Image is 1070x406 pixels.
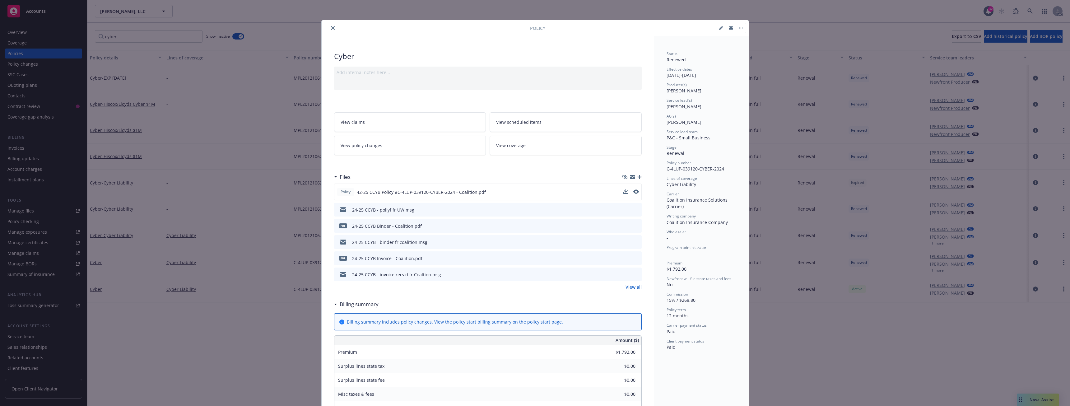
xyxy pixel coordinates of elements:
span: 15% / $268.80 [667,297,695,303]
button: download file [624,207,629,213]
span: Lines of coverage [667,176,697,181]
a: View claims [334,112,486,132]
a: View all [626,284,642,290]
a: View coverage [490,136,642,155]
button: preview file [633,189,639,195]
div: 24-25 CCYB Invoice - Coalition.pdf [352,255,422,262]
div: [DATE] - [DATE] [667,67,736,78]
span: Service lead team [667,129,698,134]
span: Effective dates [667,67,692,72]
input: 0.00 [599,362,639,371]
button: preview file [633,189,639,194]
span: Wholesaler [667,229,686,235]
input: 0.00 [599,348,639,357]
a: View scheduled items [490,112,642,132]
input: 0.00 [599,376,639,385]
span: 42-25 CCYB Policy #C-4LUP-039120-CYBER-2024 - Coalition.pdf [357,189,486,195]
div: 24-25 CCYB - invoice recv'd fr Coaltion.msg [352,271,441,278]
span: [PERSON_NAME] [667,104,701,110]
span: Surplus lines state tax [338,363,384,369]
span: Producer(s) [667,82,687,87]
button: download file [623,189,628,195]
span: C-4LUP-039120-CYBER-2024 [667,166,724,172]
span: pdf [339,256,347,260]
span: Policy [339,189,352,195]
span: View coverage [496,142,526,149]
span: View scheduled items [496,119,542,125]
span: Stage [667,145,677,150]
span: Status [667,51,677,56]
span: Writing company [667,213,696,219]
span: Policy [530,25,545,31]
span: Amount ($) [616,337,639,343]
span: View policy changes [341,142,382,149]
span: Coalition Insurance Company [667,219,728,225]
span: AC(s) [667,114,676,119]
span: Carrier payment status [667,323,707,328]
span: pdf [339,223,347,228]
span: Premium [338,349,357,355]
a: policy start page [527,319,562,325]
span: Program administrator [667,245,706,250]
div: Files [334,173,351,181]
span: [PERSON_NAME] [667,119,701,125]
a: View policy changes [334,136,486,155]
div: Billing summary includes policy changes. View the policy start billing summary on the . [347,319,563,325]
span: No [667,282,672,287]
span: Renewal [667,150,684,156]
div: Cyber [334,51,642,62]
span: Policy term [667,307,686,312]
div: 24-25 CCYB - poliyf fr UW.msg [352,207,414,213]
span: [PERSON_NAME] [667,88,701,94]
span: Paid [667,329,676,334]
h3: Billing summary [340,300,379,308]
button: download file [624,271,629,278]
span: Policy number [667,160,691,166]
span: Service lead(s) [667,98,692,103]
span: Newfront will file state taxes and fees [667,276,731,281]
button: close [329,24,337,32]
button: download file [624,223,629,229]
span: Paid [667,344,676,350]
span: Renewed [667,57,686,63]
button: download file [624,255,629,262]
span: Surplus lines state fee [338,377,385,383]
input: 0.00 [599,390,639,399]
span: View claims [341,119,365,125]
span: Carrier [667,191,679,197]
span: Commission [667,292,688,297]
button: preview file [634,239,639,245]
button: preview file [634,255,639,262]
h3: Files [340,173,351,181]
div: Billing summary [334,300,379,308]
span: Client payment status [667,338,704,344]
span: Premium [667,260,682,266]
button: preview file [634,207,639,213]
div: Add internal notes here... [337,69,639,76]
span: - [667,250,668,256]
span: Coalition Insurance Solutions (Carrier) [667,197,729,209]
button: preview file [634,223,639,229]
button: preview file [634,271,639,278]
div: Cyber Liability [667,181,736,188]
span: P&C - Small Business [667,135,710,141]
span: 12 months [667,313,689,319]
div: 24-25 CCYB - binder fr coalition.msg [352,239,427,245]
span: $1,792.00 [667,266,686,272]
button: download file [624,239,629,245]
span: - [667,235,668,241]
button: download file [623,189,628,194]
span: Misc taxes & fees [338,391,374,397]
div: 24-25 CCYB Binder - Coalition.pdf [352,223,422,229]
